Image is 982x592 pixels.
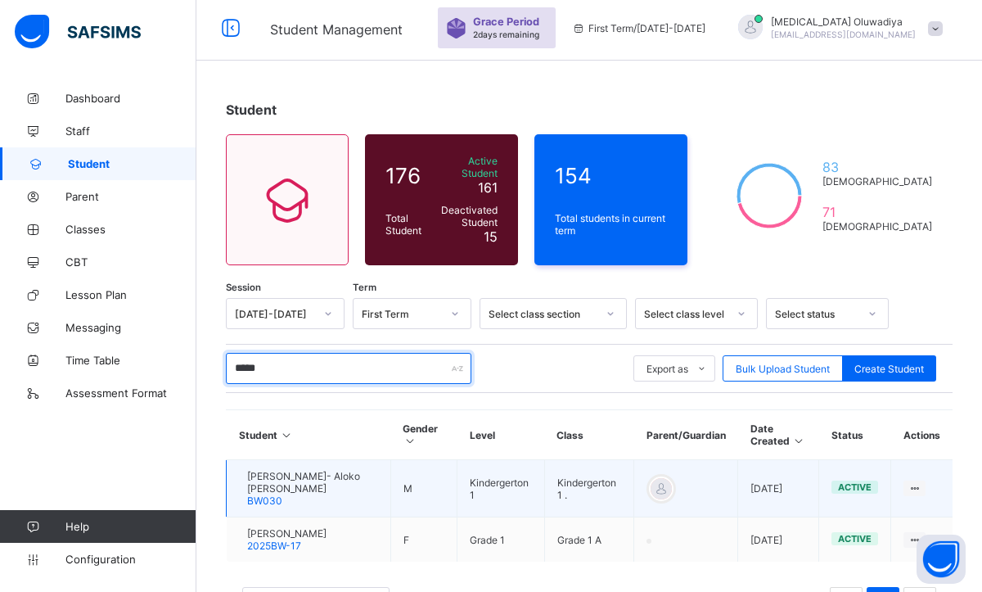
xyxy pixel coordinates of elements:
[544,460,633,517] td: Kindergerton 1 .
[586,423,641,434] span: ₦ 70,000.00
[30,463,116,475] span: Amount Remaining
[473,29,539,39] span: 2 days remaining
[30,402,111,413] span: TOTAL EXPECTED
[457,517,545,563] td: Grade 1
[227,410,391,460] th: Student
[38,208,940,219] span: Grade 1 A
[38,169,151,180] span: [DATE]-[DATE] / First Term
[862,311,897,323] span: ₦ 5,000
[736,363,830,375] span: Bulk Upload Student
[235,308,314,320] div: [DATE]-[DATE]
[478,179,498,196] span: 161
[696,257,898,269] th: amount
[862,297,897,309] span: ₦ 3,000
[722,15,951,42] div: TobiOluwadiya
[65,553,196,566] span: Configuration
[30,493,93,504] span: Payment Date
[38,188,940,200] span: [PERSON_NAME]
[65,92,196,105] span: Dashboard
[586,513,612,525] span: CASH
[82,297,399,309] div: Maintenance
[586,493,615,504] span: [DATE]
[586,402,642,413] span: ₦ 99,000.00
[30,382,70,393] span: Discount
[469,54,510,95] img: Beckwin International
[270,21,403,38] span: Student Management
[891,410,953,460] th: Actions
[775,308,858,320] div: Select status
[822,159,932,175] span: 83
[226,102,277,118] span: Student
[555,163,667,188] span: 154
[738,410,819,460] th: Date Created
[65,190,196,203] span: Parent
[555,212,667,237] span: Total students in current term
[738,460,819,517] td: [DATE]
[614,296,696,310] td: 1
[65,223,196,236] span: Classes
[822,220,932,233] span: [DEMOGRAPHIC_DATA]
[822,175,932,188] span: [DEMOGRAPHIC_DATA]
[390,410,457,460] th: Gender
[401,283,436,295] span: ₦ 3,000
[644,308,727,320] div: Select class level
[430,103,558,119] span: Beckwin International
[30,534,127,545] span: Payment Recorded By
[792,435,806,447] i: Sort in Ascending Order
[65,288,196,301] span: Lesson Plan
[614,310,696,324] td: 1
[82,283,399,295] div: Exam
[65,255,196,269] span: CBT
[280,429,294,441] i: Sort in Ascending Order
[82,339,399,350] div: Uniform
[586,463,616,475] span: ₦ 0.00
[446,18,466,38] img: sticker-purple.71386a28dfed39d6af7621340158ba97.svg
[247,470,378,495] span: [PERSON_NAME]- Aloko [PERSON_NAME]
[586,382,616,393] span: ₦ 0.00
[82,325,399,337] div: Text Books
[856,339,897,350] span: ₦ 45,000
[65,124,196,138] span: Staff
[353,282,376,293] span: Term
[30,423,137,434] span: Previously Paid Amount
[65,321,196,334] span: Messaging
[586,534,812,545] span: [MEDICAL_DATA][PERSON_NAME] [PERSON_NAME]
[247,495,282,507] span: BW030
[247,540,301,552] span: 2025BW-17
[401,269,442,281] span: ₦ 20,000
[401,325,442,337] span: ₦ 23,000
[614,324,696,338] td: 1
[457,460,545,517] td: Kindergerton 1
[82,311,399,323] div: Exercise Books
[401,311,436,323] span: ₦ 5,000
[403,435,417,447] i: Sort in Ascending Order
[771,16,916,28] span: [MEDICAL_DATA] Oluwadiya
[401,297,436,309] span: ₦ 3,000
[401,339,442,350] span: ₦ 45,000
[226,282,261,293] span: Session
[437,204,498,228] span: Deactivated Student
[473,16,539,28] span: Grace Period
[390,517,457,563] td: F
[65,520,196,533] span: Help
[856,269,897,281] span: ₦ 20,000
[489,308,597,320] div: Select class section
[614,269,696,282] td: 1
[614,282,696,296] td: 1
[854,363,924,375] span: Create Student
[381,208,433,241] div: Total Student
[437,155,498,179] span: Active Student
[738,517,819,563] td: [DATE]
[614,257,696,269] th: qty
[81,257,400,269] th: item
[917,535,966,584] button: Open asap
[457,410,545,460] th: Level
[15,15,141,49] img: safsims
[30,443,89,454] span: Amount Paid
[484,228,498,245] span: 15
[646,363,688,375] span: Export as
[30,513,106,525] span: Payment Method
[544,517,633,563] td: Grade 1 A
[819,410,891,460] th: Status
[385,163,429,188] span: 176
